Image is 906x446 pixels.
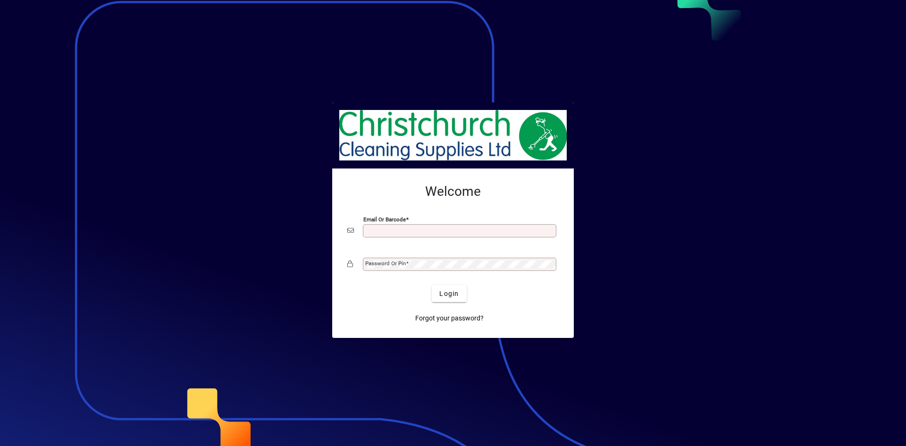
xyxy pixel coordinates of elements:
[432,285,466,302] button: Login
[347,184,559,200] h2: Welcome
[411,310,487,327] a: Forgot your password?
[439,289,459,299] span: Login
[363,216,406,223] mat-label: Email or Barcode
[415,313,484,323] span: Forgot your password?
[365,260,406,267] mat-label: Password or Pin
